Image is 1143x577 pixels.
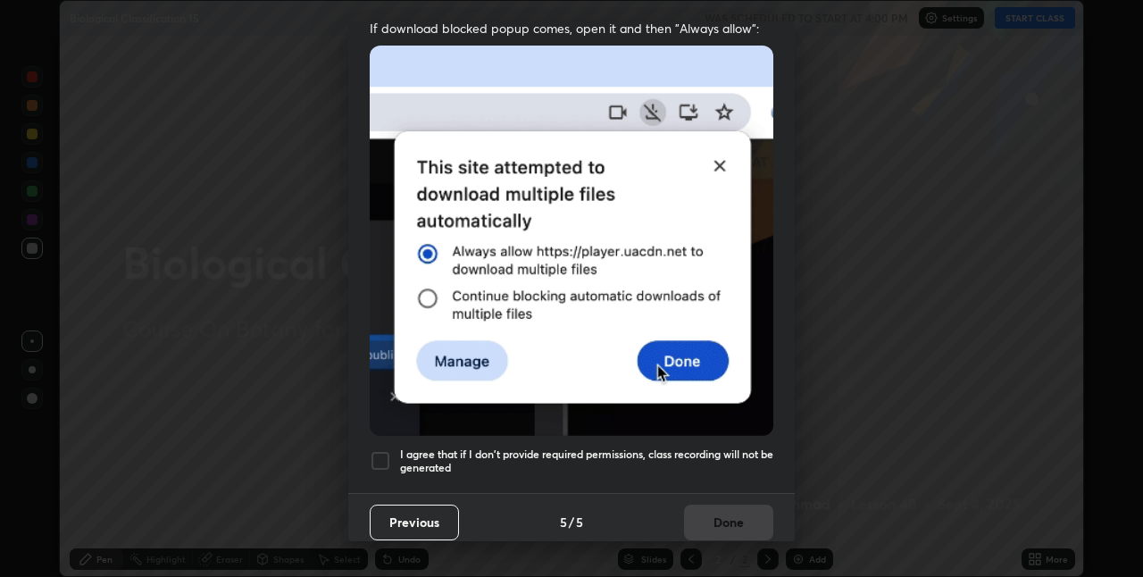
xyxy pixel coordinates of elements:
h4: 5 [576,513,583,531]
button: Previous [370,505,459,540]
img: downloads-permission-blocked.gif [370,46,773,436]
span: If download blocked popup comes, open it and then "Always allow": [370,20,773,37]
h4: / [569,513,574,531]
h5: I agree that if I don't provide required permissions, class recording will not be generated [400,447,773,475]
h4: 5 [560,513,567,531]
